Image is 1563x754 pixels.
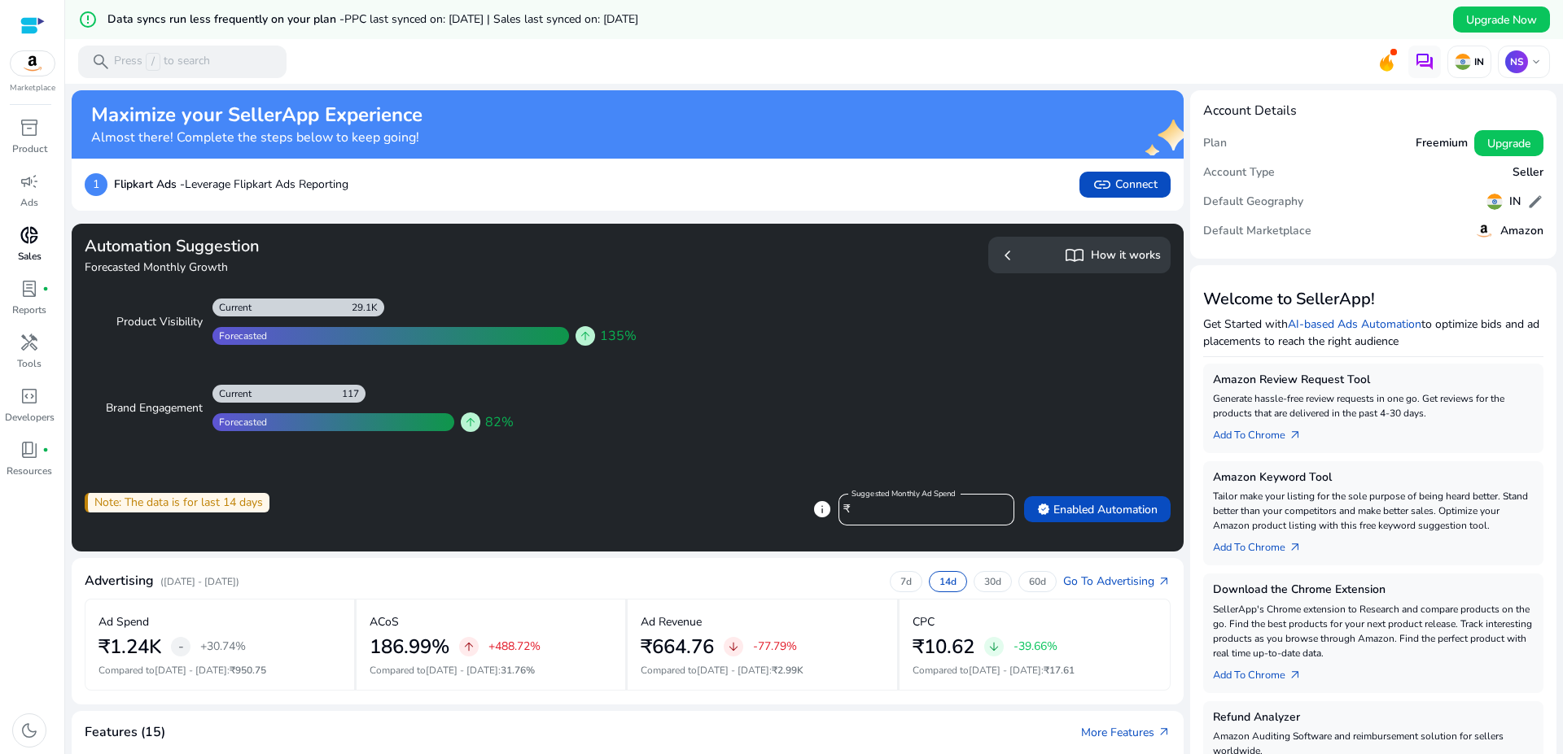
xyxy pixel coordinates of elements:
[1474,221,1494,241] img: amazon.svg
[1079,172,1171,198] button: linkConnect
[753,641,797,652] p: -77.79%
[852,488,956,499] mat-label: Suggested Monthly Ad Spend
[641,663,884,678] p: Compared to :
[939,575,957,588] p: 14d
[370,613,399,630] p: ACoS
[1063,573,1171,590] a: Go To Advertisingarrow_outward
[727,640,740,653] span: arrow_downward
[1065,246,1084,265] span: import_contacts
[20,172,39,191] span: campaign
[1158,575,1171,588] span: arrow_outward
[579,329,592,342] span: arrow_upward
[1024,496,1171,522] button: verifiedEnabled Automation
[1203,316,1543,350] p: Get Started with to optimize bids and ad placements to reach the right audience
[641,635,714,659] h2: ₹664.76
[501,664,535,677] span: 31.76%
[85,725,165,740] h4: Features (15)
[1455,54,1471,70] img: in.svg
[1092,175,1158,194] span: Connect
[485,412,514,432] span: 82%
[20,333,39,352] span: handyman
[1203,137,1227,150] h5: Plan
[1158,726,1171,739] span: arrow_outward
[20,721,39,740] span: dark_mode
[114,177,185,192] b: Flipkart Ads -
[99,613,149,630] p: Ad Spend
[641,613,702,630] p: Ad Revenue
[1530,55,1543,68] span: keyboard_arrow_down
[7,464,52,478] p: Resources
[987,640,1000,653] span: arrow_downward
[114,53,210,71] p: Press to search
[913,635,974,659] h2: ₹10.62
[42,285,49,292] span: fiber_manual_record
[772,664,803,677] span: ₹2.99K
[1289,429,1302,442] span: arrow_outward
[969,664,1041,677] span: [DATE] - [DATE]
[212,329,267,342] div: Forecasted
[98,400,203,416] div: Brand Engagement
[1527,194,1543,210] span: edit
[17,356,42,371] p: Tools
[1029,575,1046,588] p: 60d
[12,303,46,317] p: Reports
[342,387,366,400] div: 117
[600,326,637,346] span: 135%
[20,225,39,245] span: donut_small
[1014,641,1057,652] p: -39.66%
[78,10,98,29] mat-icon: error_outline
[1213,489,1534,533] p: Tailor make your listing for the sole purpose of being heard better. Stand better than your compe...
[20,279,39,299] span: lab_profile
[1487,135,1530,152] span: Upgrade
[12,142,47,156] p: Product
[1500,224,1543,238] h5: Amazon
[426,664,498,677] span: [DATE] - [DATE]
[18,249,42,264] p: Sales
[200,641,246,652] p: +30.74%
[212,301,252,314] div: Current
[1288,316,1421,332] a: AI-based Ads Automation
[91,130,422,146] h4: Almost there! Complete the steps below to keep going!
[1466,11,1537,28] span: Upgrade Now
[1213,421,1315,443] a: Add To Chrome
[20,440,39,460] span: book_4
[1203,166,1275,180] h5: Account Type
[1513,166,1543,180] h5: Seller
[99,663,341,678] p: Compared to :
[1203,290,1543,309] h3: Welcome to SellerApp!
[1213,602,1534,660] p: SellerApp's Chrome extension to Research and compare products on the go. Find the best products f...
[1081,724,1171,741] a: More Featuresarrow_outward
[370,635,449,659] h2: 186.99%
[370,663,613,678] p: Compared to :
[230,664,266,677] span: ₹950.75
[1474,130,1543,156] button: Upgrade
[155,664,227,677] span: [DATE] - [DATE]
[160,574,239,589] p: ([DATE] - [DATE])
[85,493,269,512] div: Note: The data is for last 14 days
[91,52,111,72] span: search
[99,635,161,659] h2: ₹1.24K
[20,195,38,210] p: Ads
[462,640,475,653] span: arrow_upward
[146,53,160,71] span: /
[178,637,184,656] span: -
[1213,391,1534,421] p: Generate hassle-free review requests in one go. Get reviews for the products that are delivered i...
[984,575,1001,588] p: 30d
[1213,471,1534,485] h5: Amazon Keyword Tool
[20,386,39,406] span: code_blocks
[1289,669,1302,682] span: arrow_outward
[1092,175,1112,194] span: link
[42,447,49,453] span: fiber_manual_record
[900,575,912,588] p: 7d
[812,499,832,519] span: info
[697,664,769,677] span: [DATE] - [DATE]
[1471,55,1484,68] p: IN
[1505,50,1528,73] p: NS
[91,103,422,127] h2: Maximize your SellerApp Experience
[344,11,638,27] span: PPC last synced on: [DATE] | Sales last synced on: [DATE]
[10,82,55,94] p: Marketplace
[464,416,477,429] span: arrow_upward
[1213,533,1315,556] a: Add To Chrome
[1289,541,1302,554] span: arrow_outward
[1213,583,1534,597] h5: Download the Chrome Extension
